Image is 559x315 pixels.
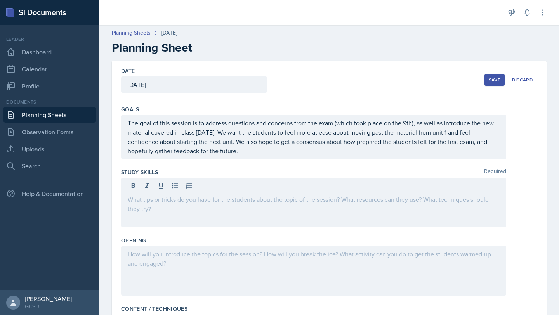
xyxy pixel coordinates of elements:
[3,186,96,201] div: Help & Documentation
[512,77,533,83] div: Discard
[121,237,146,244] label: Opening
[3,36,96,43] div: Leader
[3,99,96,106] div: Documents
[484,74,505,86] button: Save
[121,305,187,313] label: Content / Techniques
[489,77,500,83] div: Save
[3,124,96,140] a: Observation Forms
[121,106,139,113] label: Goals
[3,44,96,60] a: Dashboard
[128,118,500,156] p: The goal of this session is to address questions and concerns from the exam (which took place on ...
[3,78,96,94] a: Profile
[112,41,547,55] h2: Planning Sheet
[121,67,135,75] label: Date
[3,107,96,123] a: Planning Sheets
[161,29,177,37] div: [DATE]
[3,158,96,174] a: Search
[3,61,96,77] a: Calendar
[112,29,151,37] a: Planning Sheets
[25,295,72,303] div: [PERSON_NAME]
[508,74,537,86] button: Discard
[3,141,96,157] a: Uploads
[484,168,506,176] span: Required
[25,303,72,310] div: GCSU
[121,168,158,176] label: Study Skills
